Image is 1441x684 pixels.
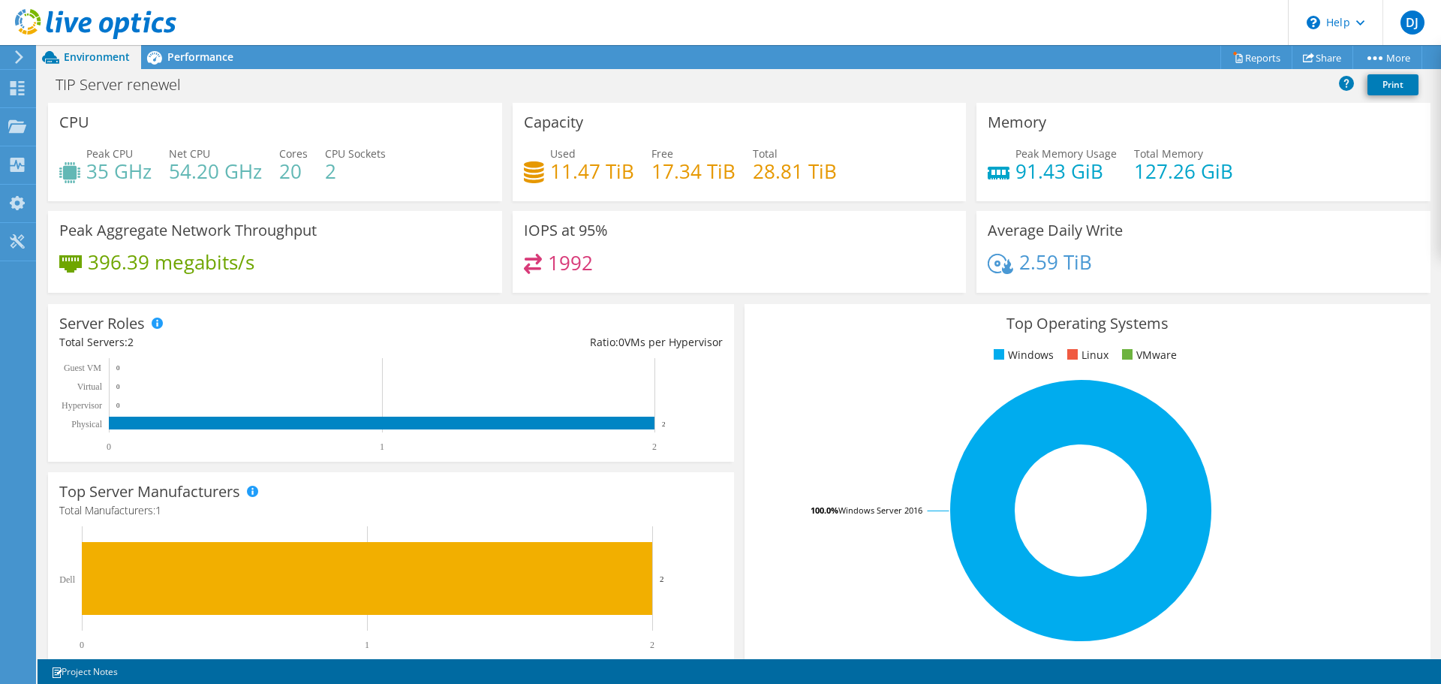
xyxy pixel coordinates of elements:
li: Windows [990,347,1054,363]
span: CPU Sockets [325,146,386,161]
span: Environment [64,50,130,64]
text: 1 [365,640,369,650]
h3: Top Server Manufacturers [59,484,240,500]
text: Dell [59,574,75,585]
text: 2 [660,574,664,583]
span: Peak CPU [86,146,133,161]
li: VMware [1118,347,1177,363]
span: 1 [155,503,161,517]
a: Print [1367,74,1418,95]
text: 2 [662,420,666,428]
h4: 28.81 TiB [753,163,837,179]
h4: 127.26 GiB [1134,163,1233,179]
text: 0 [107,441,111,452]
h4: 396.39 megabits/s [88,254,254,270]
span: Performance [167,50,233,64]
h4: 1992 [548,255,593,271]
h3: Memory [988,114,1046,131]
text: Guest VM [64,363,101,373]
h4: 11.47 TiB [550,163,634,179]
svg: \n [1307,16,1320,29]
h4: 2.59 TiB [1019,254,1092,270]
text: 0 [116,402,120,409]
span: Net CPU [169,146,210,161]
span: Free [651,146,673,161]
text: 1 [380,441,384,452]
h4: 2 [325,163,386,179]
a: Reports [1220,46,1292,69]
span: 0 [618,335,624,349]
text: 0 [116,383,120,390]
text: 2 [652,441,657,452]
text: 0 [80,640,84,650]
h4: 91.43 GiB [1015,163,1117,179]
h4: 20 [279,163,308,179]
span: Peak Memory Usage [1015,146,1117,161]
tspan: 100.0% [811,505,838,516]
h3: Capacity [524,114,583,131]
tspan: Windows Server 2016 [838,505,922,516]
h4: 35 GHz [86,163,152,179]
h3: Average Daily Write [988,222,1123,239]
div: Ratio: VMs per Hypervisor [391,334,723,351]
h3: Top Operating Systems [756,315,1419,332]
span: Total Memory [1134,146,1203,161]
a: Project Notes [41,662,128,681]
li: Linux [1063,347,1109,363]
div: Total Servers: [59,334,391,351]
a: More [1352,46,1422,69]
span: DJ [1400,11,1424,35]
h3: CPU [59,114,89,131]
h3: Peak Aggregate Network Throughput [59,222,317,239]
span: 2 [128,335,134,349]
h3: Server Roles [59,315,145,332]
span: Total [753,146,778,161]
h3: IOPS at 95% [524,222,608,239]
a: Share [1292,46,1353,69]
text: Virtual [77,381,103,392]
h4: Total Manufacturers: [59,502,723,519]
text: Physical [71,419,102,429]
h1: TIP Server renewel [49,77,204,93]
h4: 17.34 TiB [651,163,736,179]
text: Hypervisor [62,400,102,411]
span: Cores [279,146,308,161]
text: 2 [650,640,654,650]
h4: 54.20 GHz [169,163,262,179]
text: 0 [116,364,120,372]
span: Used [550,146,576,161]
